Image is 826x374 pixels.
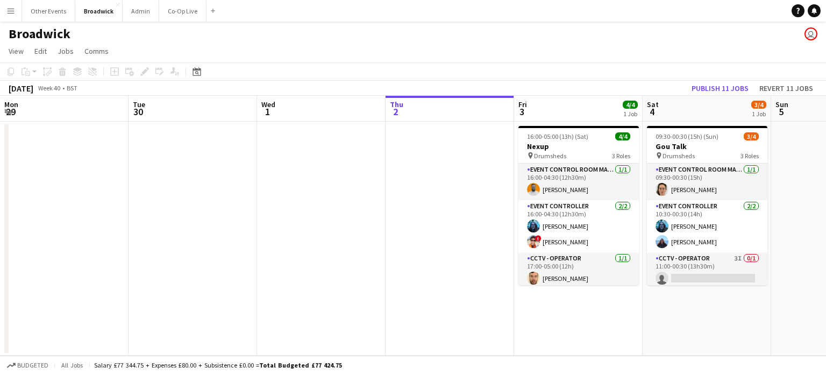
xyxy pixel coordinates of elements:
a: View [4,44,28,58]
app-card-role: CCTV - Operator1/117:00-05:00 (12h)[PERSON_NAME] [518,252,639,289]
span: 4 [645,105,659,118]
span: Drumsheds [534,152,566,160]
span: Total Budgeted £77 424.75 [259,361,342,369]
span: 3 Roles [740,152,759,160]
app-job-card: 16:00-05:00 (13h) (Sat)4/4Nexup Drumsheds3 RolesEvent Control Room Manager1/116:00-04:30 (12h30m)... [518,126,639,285]
app-card-role: Event Controller2/210:30-00:30 (14h)[PERSON_NAME][PERSON_NAME] [647,200,767,252]
div: 1 Job [752,110,766,118]
span: 4/4 [623,101,638,109]
span: Comms [84,46,109,56]
button: Co-Op Live [159,1,206,22]
span: View [9,46,24,56]
div: 1 Job [623,110,637,118]
span: Edit [34,46,47,56]
span: Mon [4,100,18,109]
app-card-role: Event Control Room Manager1/116:00-04:30 (12h30m)[PERSON_NAME] [518,164,639,200]
span: Drumsheds [663,152,695,160]
span: Wed [261,100,275,109]
span: Fri [518,100,527,109]
span: Week 40 [35,84,62,92]
app-job-card: 09:30-00:30 (15h) (Sun)3/4Gou Talk Drumsheds3 RolesEvent Control Room Manager1/109:30-00:30 (15h)... [647,126,767,285]
button: Admin [123,1,159,22]
h3: Nexup [518,142,639,151]
span: Jobs [58,46,74,56]
span: Budgeted [17,362,48,369]
div: Salary £77 344.75 + Expenses £80.00 + Subsistence £0.00 = [94,361,342,369]
span: All jobs [59,361,85,369]
span: 3/4 [744,132,759,140]
span: 16:00-05:00 (13h) (Sat) [527,132,588,140]
span: ! [535,235,542,242]
app-card-role: CCTV - Operator3I0/111:00-00:30 (13h30m) [647,252,767,289]
span: 2 [388,105,403,118]
a: Jobs [53,44,78,58]
span: 3 Roles [612,152,630,160]
button: Budgeted [5,359,50,371]
button: Revert 11 jobs [755,81,817,95]
span: Sat [647,100,659,109]
app-card-role: Event Controller2/216:00-04:30 (12h30m)[PERSON_NAME]![PERSON_NAME] [518,200,639,252]
button: Other Events [22,1,75,22]
button: Broadwick [75,1,123,22]
span: 4/4 [615,132,630,140]
h1: Broadwick [9,26,70,42]
span: 3/4 [751,101,766,109]
div: [DATE] [9,83,33,94]
app-card-role: Event Control Room Manager1/109:30-00:30 (15h)[PERSON_NAME] [647,164,767,200]
span: 3 [517,105,527,118]
span: Thu [390,100,403,109]
span: 5 [774,105,788,118]
h3: Gou Talk [647,142,767,151]
a: Edit [30,44,51,58]
span: Tue [133,100,145,109]
span: 09:30-00:30 (15h) (Sun) [656,132,718,140]
div: BST [67,84,77,92]
span: 30 [131,105,145,118]
button: Publish 11 jobs [687,81,753,95]
span: 29 [3,105,18,118]
span: 1 [260,105,275,118]
a: Comms [80,44,113,58]
span: Sun [775,100,788,109]
app-user-avatar: Ashley Fielding [804,27,817,40]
